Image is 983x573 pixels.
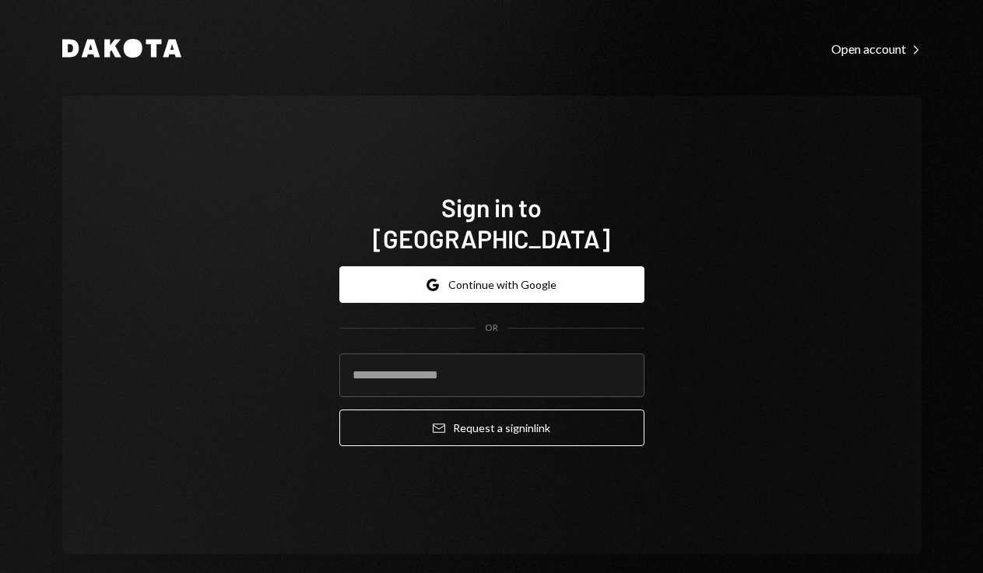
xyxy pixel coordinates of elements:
[339,192,644,254] h1: Sign in to [GEOGRAPHIC_DATA]
[339,266,644,303] button: Continue with Google
[339,410,644,446] button: Request a signinlink
[485,322,498,335] div: OR
[831,41,922,57] div: Open account
[831,40,922,57] a: Open account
